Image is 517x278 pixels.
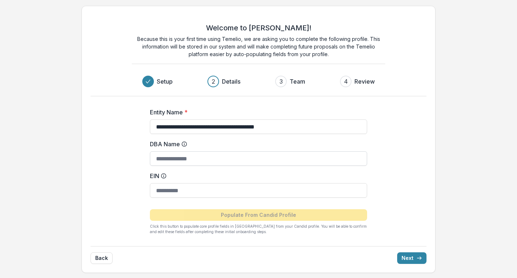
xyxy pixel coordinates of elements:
h3: Setup [157,77,173,86]
label: DBA Name [150,140,363,148]
h3: Details [222,77,240,86]
button: Next [397,252,426,264]
p: Click this button to populate core profile fields in [GEOGRAPHIC_DATA] from your Candid profile. ... [150,224,367,235]
div: 4 [344,77,348,86]
label: Entity Name [150,108,363,117]
p: Because this is your first time using Temelio, we are asking you to complete the following profil... [132,35,385,58]
button: Populate From Candid Profile [150,209,367,221]
div: Progress [142,76,375,87]
label: EIN [150,172,363,180]
h3: Team [290,77,305,86]
h3: Review [354,77,375,86]
div: 2 [212,77,215,86]
h2: Welcome to [PERSON_NAME]! [206,24,311,32]
div: 3 [279,77,283,86]
button: Back [91,252,113,264]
